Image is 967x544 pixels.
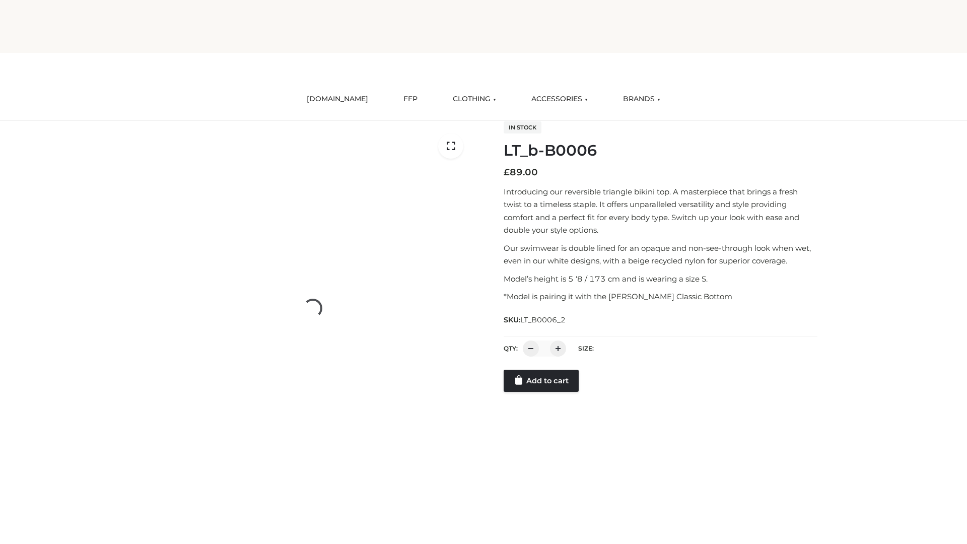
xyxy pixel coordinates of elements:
span: In stock [504,121,541,133]
h1: LT_b-B0006 [504,142,817,160]
span: £ [504,167,510,178]
p: Model’s height is 5 ‘8 / 173 cm and is wearing a size S. [504,273,817,286]
p: *Model is pairing it with the [PERSON_NAME] Classic Bottom [504,290,817,303]
span: LT_B0006_2 [520,315,566,324]
p: Our swimwear is double lined for an opaque and non-see-through look when wet, even in our white d... [504,242,817,267]
p: Introducing our reversible triangle bikini top. A masterpiece that brings a fresh twist to a time... [504,185,817,237]
a: BRANDS [615,88,668,110]
a: Add to cart [504,370,579,392]
a: FFP [396,88,425,110]
bdi: 89.00 [504,167,538,178]
a: CLOTHING [445,88,504,110]
label: Size: [578,345,594,352]
a: [DOMAIN_NAME] [299,88,376,110]
a: ACCESSORIES [524,88,595,110]
span: SKU: [504,314,567,326]
label: QTY: [504,345,518,352]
